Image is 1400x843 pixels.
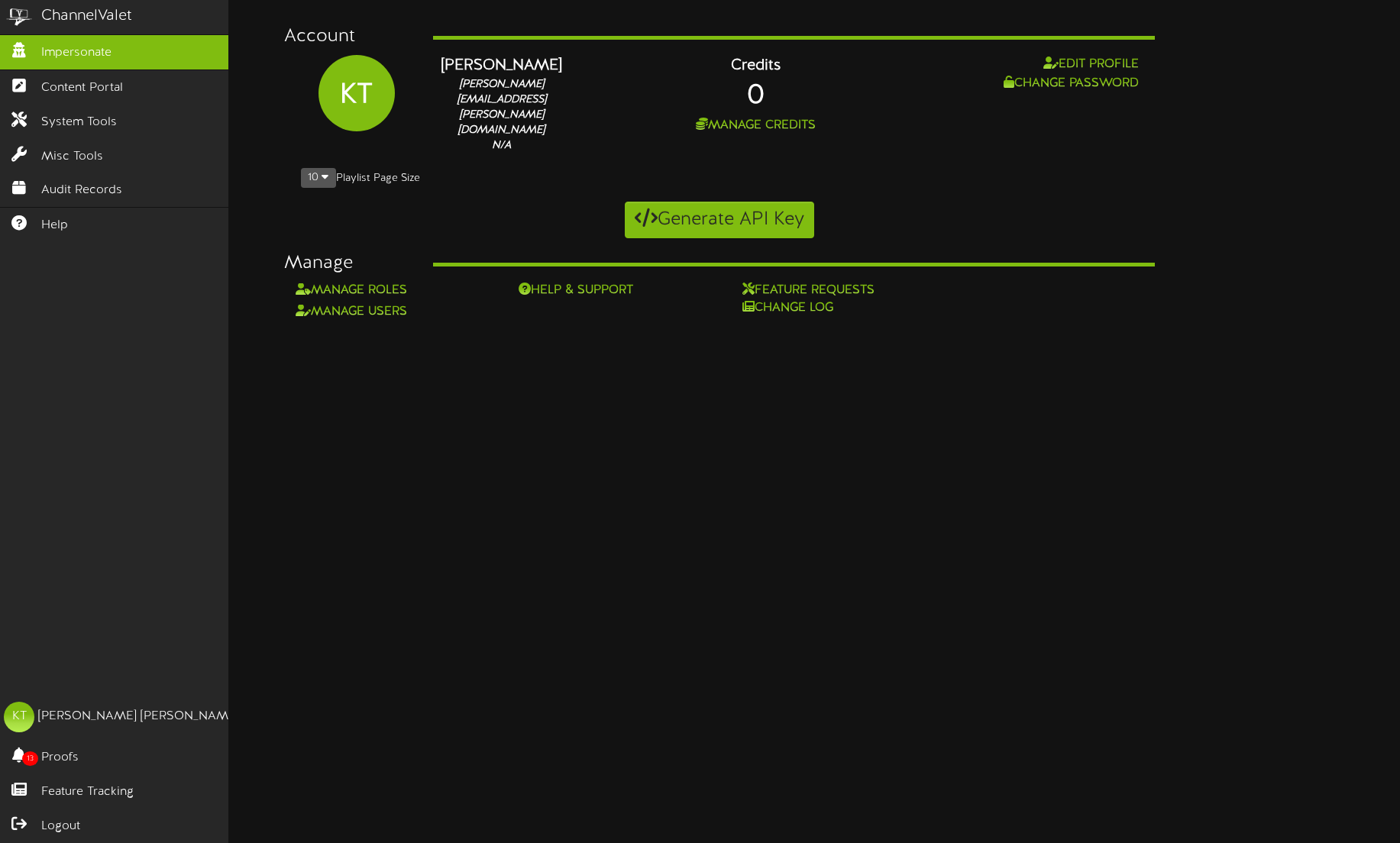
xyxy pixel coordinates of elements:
[41,182,122,199] span: Audit Records
[284,166,1155,189] div: Playlist Page Size
[441,77,563,138] div: [PERSON_NAME][EMAIL_ADDRESS][PERSON_NAME][DOMAIN_NAME]
[691,116,820,135] button: Manage Credits
[519,282,697,299] a: Help & Support
[41,114,117,131] span: System Tools
[742,299,920,317] a: Change Log
[41,818,80,835] span: Logout
[296,305,407,318] a: Manage Users
[625,202,814,238] button: Generate API Key
[41,148,103,166] span: Misc Tools
[4,702,34,732] div: KT
[41,783,134,801] span: Feature Tracking
[41,79,123,97] span: Content Portal
[441,55,563,77] div: [PERSON_NAME]
[22,751,38,766] span: 13
[41,44,112,62] span: Impersonate
[742,282,920,299] a: Feature Requests
[284,254,410,273] h3: Manage
[38,708,239,725] div: [PERSON_NAME] [PERSON_NAME]
[999,74,1143,93] button: Change Password
[586,55,926,77] div: Credits
[41,5,132,27] div: ChannelValet
[284,27,410,47] h3: Account
[41,749,79,767] span: Proofs
[586,77,926,116] div: 0
[318,55,395,115] div: KT
[1039,55,1143,74] button: Edit Profile
[41,217,68,234] span: Help
[296,283,407,297] a: Manage Roles
[441,138,563,153] div: N/A
[301,168,336,188] button: 10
